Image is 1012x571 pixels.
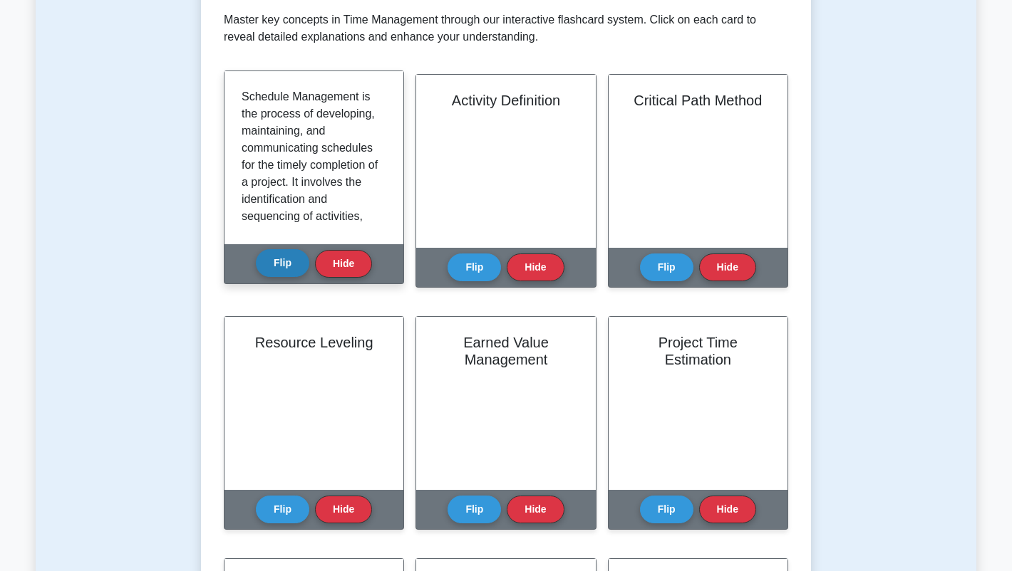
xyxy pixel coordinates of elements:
[448,253,501,281] button: Flip
[433,334,578,368] h2: Earned Value Management
[315,496,372,523] button: Hide
[224,11,788,46] p: Master key concepts in Time Management through our interactive flashcard system. Click on each ca...
[640,253,693,281] button: Flip
[699,496,756,523] button: Hide
[626,334,770,368] h2: Project Time Estimation
[626,92,770,109] h2: Critical Path Method
[433,92,578,109] h2: Activity Definition
[242,334,386,351] h2: Resource Leveling
[256,496,309,523] button: Flip
[507,253,564,281] button: Hide
[640,496,693,523] button: Flip
[507,496,564,523] button: Hide
[448,496,501,523] button: Flip
[315,250,372,278] button: Hide
[256,249,309,277] button: Flip
[699,253,756,281] button: Hide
